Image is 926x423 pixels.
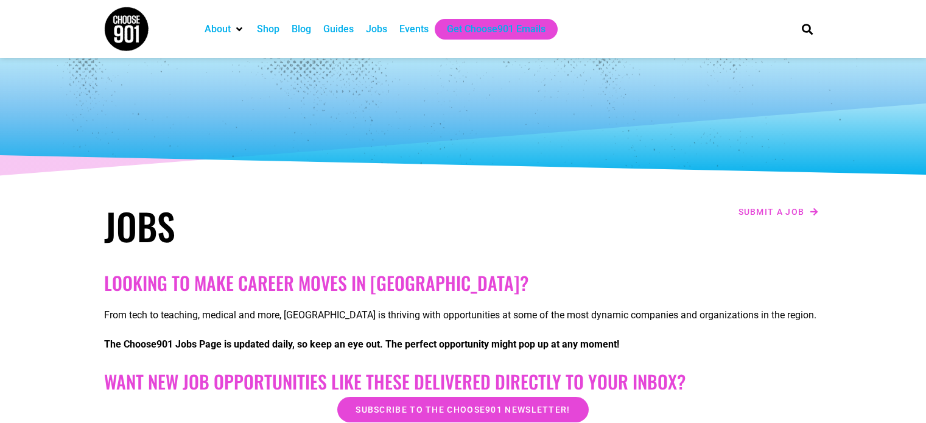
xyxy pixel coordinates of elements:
[104,204,457,248] h1: Jobs
[104,371,823,393] h2: Want New Job Opportunities like these Delivered Directly to your Inbox?
[198,19,251,40] div: About
[356,405,570,414] span: Subscribe to the Choose901 newsletter!
[323,22,354,37] a: Guides
[104,272,823,294] h2: Looking to make career moves in [GEOGRAPHIC_DATA]?
[738,208,805,216] span: Submit a job
[205,22,231,37] a: About
[198,19,780,40] nav: Main nav
[447,22,545,37] a: Get Choose901 Emails
[337,397,588,422] a: Subscribe to the Choose901 newsletter!
[735,204,823,220] a: Submit a job
[104,308,823,323] p: From tech to teaching, medical and more, [GEOGRAPHIC_DATA] is thriving with opportunities at some...
[104,338,619,350] strong: The Choose901 Jobs Page is updated daily, so keep an eye out. The perfect opportunity might pop u...
[399,22,429,37] a: Events
[257,22,279,37] a: Shop
[366,22,387,37] a: Jobs
[797,19,817,39] div: Search
[292,22,311,37] a: Blog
